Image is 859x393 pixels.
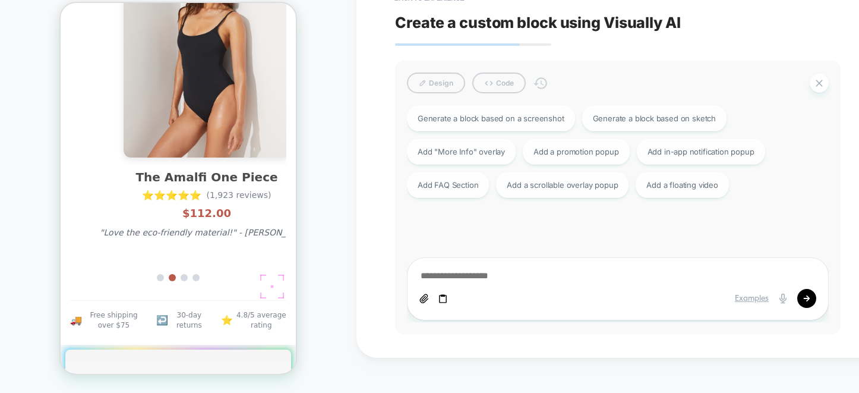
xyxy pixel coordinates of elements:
[39,203,253,217] div: $112.00
[407,139,516,165] div: Add "More Info" overlay
[523,139,629,165] div: Add a promotion popup
[637,139,765,165] div: Add in-app notification popup
[407,105,575,131] div: Generate a block based on a screenshot
[39,224,253,236] div: "Love the eco-friendly material!" - [PERSON_NAME]
[395,14,841,32] span: Create a custom block using Visually AI
[176,307,226,328] span: 4.8/5 average rating
[582,105,727,131] div: Generate a block based on sketch
[146,187,210,199] span: (1,923 reviews)
[407,172,489,198] div: Add FAQ Section
[25,307,81,328] span: Free shipping over $75
[735,294,769,304] div: Examples
[96,312,108,323] span: ↩️
[81,187,141,198] span: ⭐⭐⭐⭐⭐
[160,312,172,323] span: ⭐
[496,172,629,198] div: Add a scrollable overlay popup
[636,172,729,198] div: Add a floating video
[111,307,146,328] span: 30-day returns
[39,166,253,182] div: The Amalfi One Piece
[10,312,21,323] span: 🚚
